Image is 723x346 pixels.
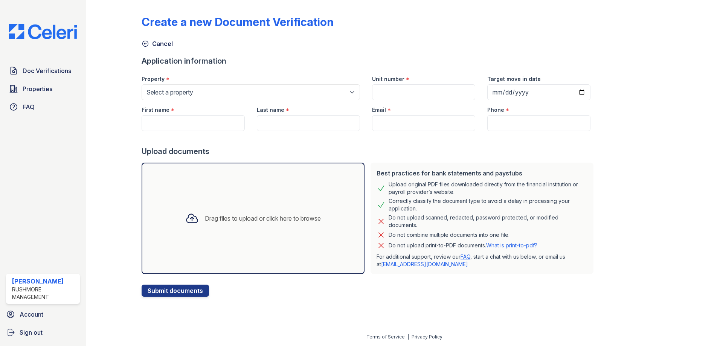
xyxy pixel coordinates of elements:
[381,261,468,267] a: [EMAIL_ADDRESS][DOMAIN_NAME]
[6,81,80,96] a: Properties
[3,325,83,340] a: Sign out
[142,15,334,29] div: Create a new Document Verification
[377,169,587,178] div: Best practices for bank statements and paystubs
[3,307,83,322] a: Account
[142,285,209,297] button: Submit documents
[6,99,80,114] a: FAQ
[487,106,504,114] label: Phone
[3,24,83,39] img: CE_Logo_Blue-a8612792a0a2168367f1c8372b55b34899dd931a85d93a1a3d3e32e68fde9ad4.png
[412,334,442,340] a: Privacy Policy
[23,102,35,111] span: FAQ
[377,253,587,268] p: For additional support, review our , start a chat with us below, or email us at
[20,328,43,337] span: Sign out
[389,214,587,229] div: Do not upload scanned, redacted, password protected, or modified documents.
[366,334,405,340] a: Terms of Service
[12,286,77,301] div: Rushmore Management
[389,242,537,249] p: Do not upload print-to-PDF documents.
[12,277,77,286] div: [PERSON_NAME]
[389,181,587,196] div: Upload original PDF files downloaded directly from the financial institution or payroll provider’...
[372,75,404,83] label: Unit number
[389,197,587,212] div: Correctly classify the document type to avoid a delay in processing your application.
[20,310,43,319] span: Account
[142,75,165,83] label: Property
[461,253,470,260] a: FAQ
[407,334,409,340] div: |
[372,106,386,114] label: Email
[389,230,509,239] div: Do not combine multiple documents into one file.
[23,84,52,93] span: Properties
[142,39,173,48] a: Cancel
[142,106,169,114] label: First name
[487,75,541,83] label: Target move in date
[486,242,537,248] a: What is print-to-pdf?
[23,66,71,75] span: Doc Verifications
[142,146,596,157] div: Upload documents
[6,63,80,78] a: Doc Verifications
[205,214,321,223] div: Drag files to upload or click here to browse
[257,106,284,114] label: Last name
[142,56,596,66] div: Application information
